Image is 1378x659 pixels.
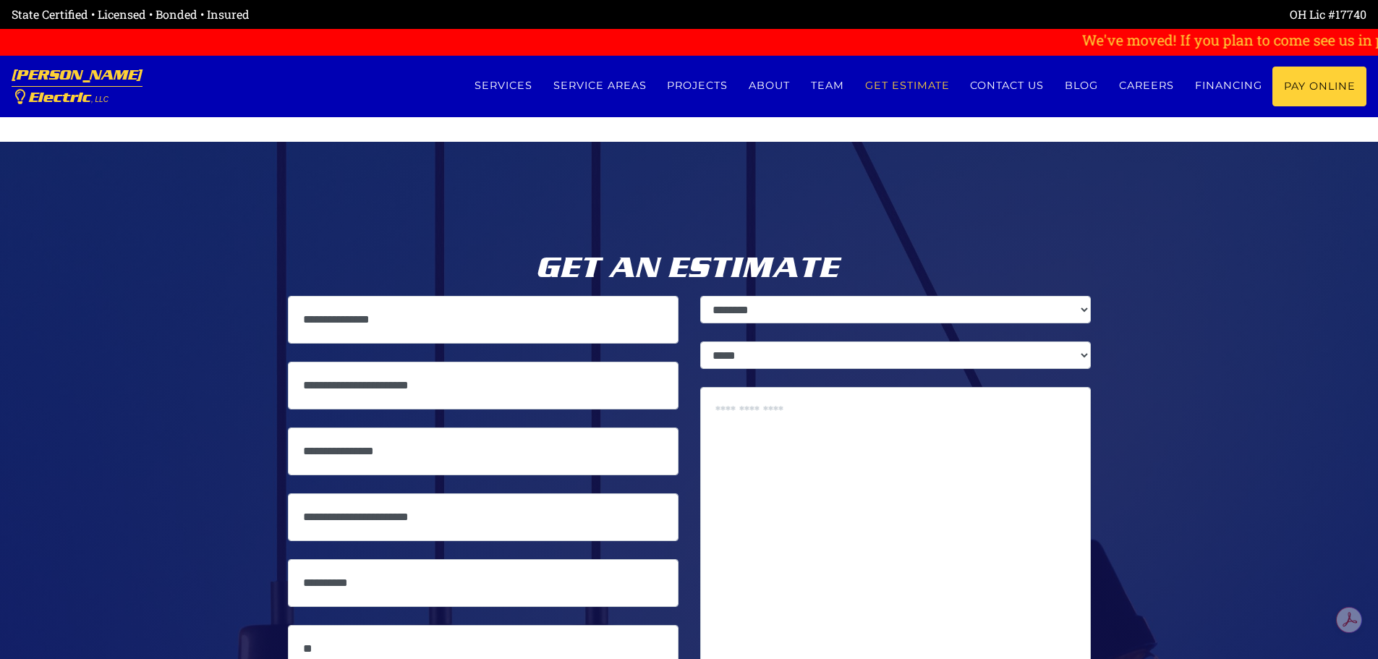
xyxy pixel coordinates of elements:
[960,67,1055,105] a: Contact us
[12,6,689,23] div: State Certified • Licensed • Bonded • Insured
[1055,67,1109,105] a: Blog
[91,95,109,103] span: , LLC
[1184,67,1272,105] a: Financing
[739,67,801,105] a: About
[543,67,657,105] a: Service Areas
[801,67,855,105] a: Team
[464,67,543,105] a: Services
[854,67,960,105] a: Get estimate
[689,6,1367,23] div: OH Lic #17740
[1109,67,1185,105] a: Careers
[657,67,739,105] a: Projects
[12,56,143,117] a: [PERSON_NAME] Electric, LLC
[1272,67,1366,106] a: Pay Online
[288,250,1091,285] h2: Get an Estimate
